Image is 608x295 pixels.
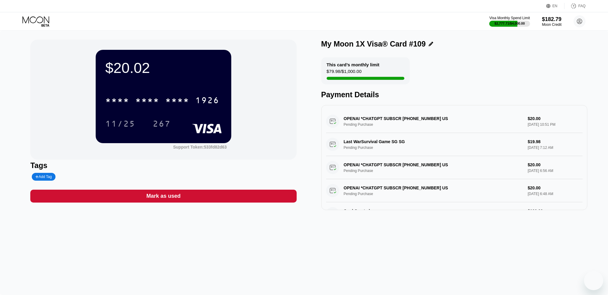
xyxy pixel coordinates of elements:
[321,40,426,48] div: My Moon 1X Visa® Card #109
[105,120,135,129] div: 11/25
[542,16,562,23] div: $182.79
[327,69,362,77] div: $79.98 / $1,000.00
[30,161,296,170] div: Tags
[30,190,296,203] div: Mark as used
[148,116,175,131] div: 267
[578,4,586,8] div: FAQ
[101,116,140,131] div: 11/25
[327,62,379,67] div: This card’s monthly limit
[153,120,171,129] div: 267
[489,16,530,27] div: Visa Monthly Spend Limit$2,777.71/$4,000.00
[173,145,227,149] div: Support Token: 533fd82d63
[35,175,52,179] div: Add Tag
[32,173,55,181] div: Add Tag
[553,4,558,8] div: EN
[173,145,227,149] div: Support Token:533fd82d63
[584,271,603,290] iframe: Button to launch messaging window
[542,16,562,27] div: $182.79Moon Credit
[495,22,525,25] div: $2,777.71 / $4,000.00
[321,90,587,99] div: Payment Details
[565,3,586,9] div: FAQ
[105,59,222,76] div: $20.02
[546,3,565,9] div: EN
[195,96,219,106] div: 1926
[489,16,530,20] div: Visa Monthly Spend Limit
[146,193,181,200] div: Mark as used
[542,23,562,27] div: Moon Credit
